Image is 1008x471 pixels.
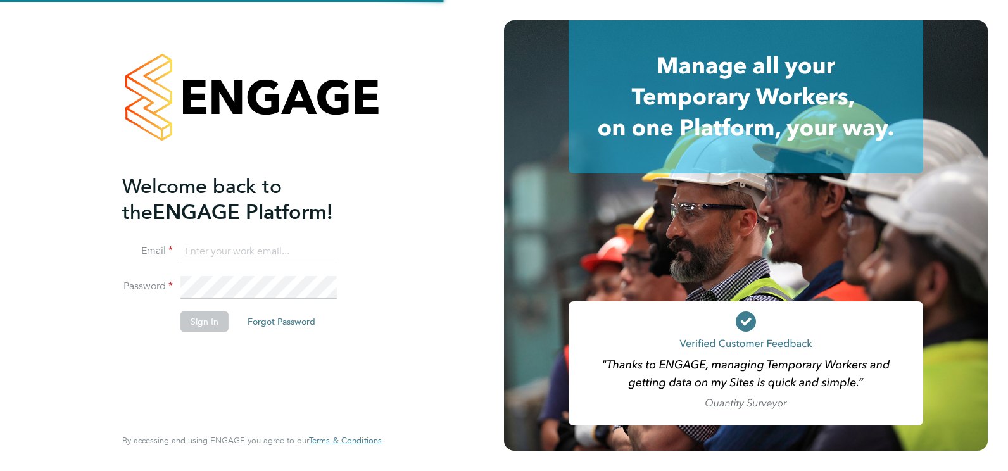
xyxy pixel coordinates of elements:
[180,241,337,263] input: Enter your work email...
[122,280,173,293] label: Password
[122,174,282,225] span: Welcome back to the
[122,435,382,446] span: By accessing and using ENGAGE you agree to our
[180,311,229,332] button: Sign In
[237,311,325,332] button: Forgot Password
[309,436,382,446] a: Terms & Conditions
[122,244,173,258] label: Email
[309,435,382,446] span: Terms & Conditions
[122,173,369,225] h2: ENGAGE Platform!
